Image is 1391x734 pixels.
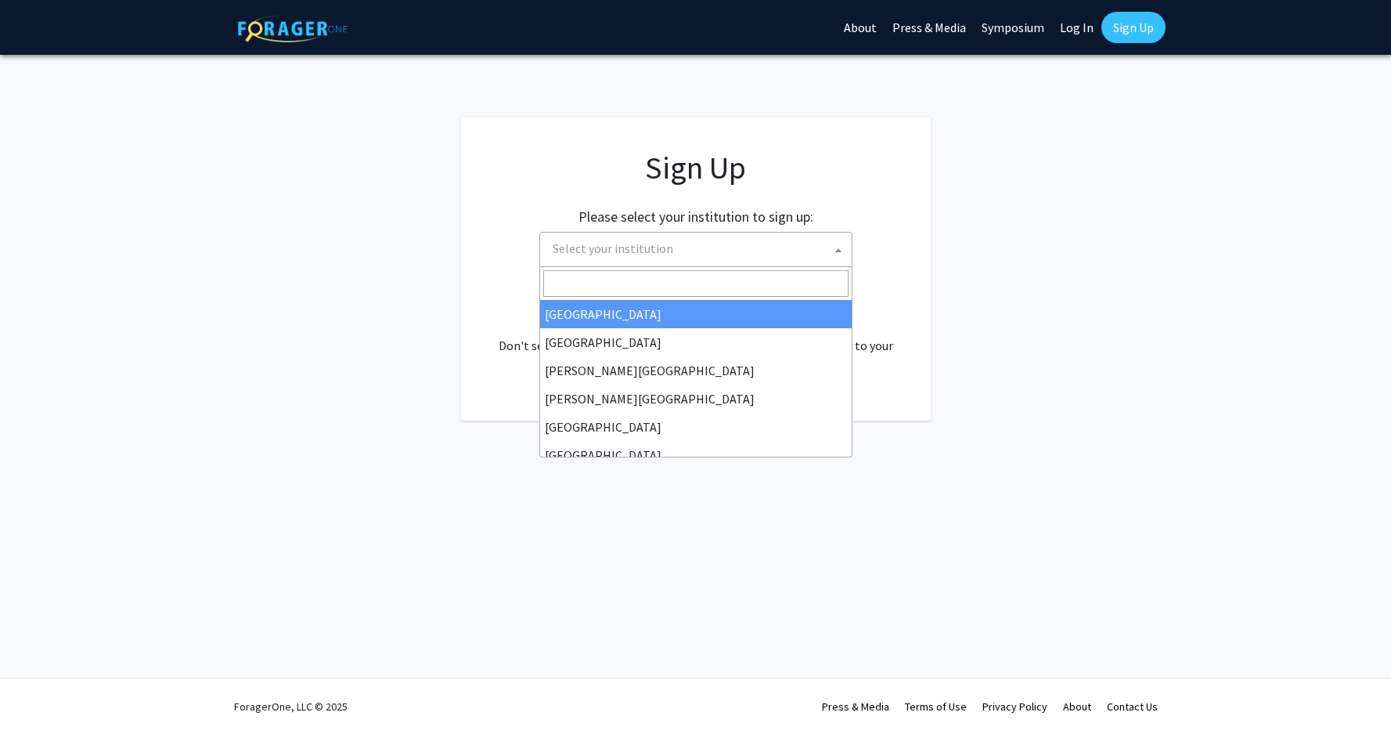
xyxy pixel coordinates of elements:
li: [PERSON_NAME][GEOGRAPHIC_DATA] [540,385,852,413]
div: ForagerOne, LLC © 2025 [234,679,348,734]
a: Sign Up [1101,12,1166,43]
a: Contact Us [1107,700,1158,714]
span: Select your institution [539,232,852,267]
iframe: Chat [1324,663,1379,722]
a: About [1063,700,1091,714]
a: Press & Media [822,700,889,714]
img: ForagerOne Logo [238,15,348,42]
li: [GEOGRAPHIC_DATA] [540,441,852,469]
a: Terms of Use [905,700,967,714]
input: Search [543,270,849,297]
h2: Please select your institution to sign up: [578,208,813,226]
div: Already have an account? . Don't see your institution? about bringing ForagerOne to your institut... [492,298,899,374]
li: [GEOGRAPHIC_DATA] [540,328,852,356]
span: Select your institution [553,240,673,256]
a: Privacy Policy [982,700,1047,714]
h1: Sign Up [492,149,899,186]
li: [PERSON_NAME][GEOGRAPHIC_DATA] [540,356,852,385]
li: [GEOGRAPHIC_DATA] [540,300,852,328]
li: [GEOGRAPHIC_DATA] [540,413,852,441]
span: Select your institution [546,233,852,265]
